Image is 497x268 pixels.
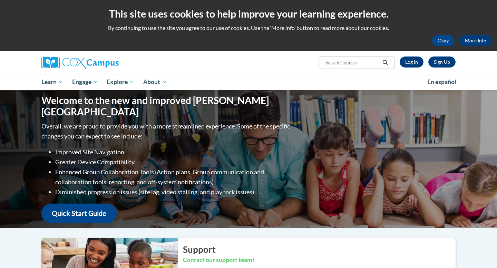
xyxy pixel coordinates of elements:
button: Okay [432,35,454,46]
span: Learn [41,78,63,86]
img: Cox Campus [41,56,119,69]
a: Log In [400,56,423,68]
div: Main menu [31,74,466,90]
li: Enhanced Group Collaboration Tools (Action plans, Group communication and collaboration tools, re... [55,167,292,187]
p: Overall, we are proud to provide you with a more streamlined experience. Some of the specific cha... [41,121,292,141]
li: Improved Site Navigation [55,147,292,157]
a: More Info [459,35,492,46]
a: Register [428,56,456,68]
a: About [139,74,171,90]
h2: Support [183,243,456,256]
li: Diminished progression issues (site lag, video stalling, and playback issues) [55,187,292,197]
a: Cox Campus [41,56,173,69]
button: Search [380,59,390,67]
a: Engage [68,74,103,90]
a: Explore [102,74,139,90]
span: About [143,78,167,86]
a: En español [423,75,461,89]
p: By continuing to use the site you agree to our use of cookies. Use the ‘More info’ button to read... [5,24,492,32]
span: Engage [72,78,98,86]
a: Learn [37,74,68,90]
a: Quick Start Guide [41,204,117,223]
h3: Contact our support team! [183,256,456,265]
input: Search Courses [325,59,380,67]
li: Greater Device Compatibility [55,157,292,167]
span: En español [427,78,456,85]
span: Explore [107,78,134,86]
h1: Welcome to the new and improved [PERSON_NAME][GEOGRAPHIC_DATA] [41,95,292,118]
h2: This site uses cookies to help improve your learning experience. [5,7,492,21]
